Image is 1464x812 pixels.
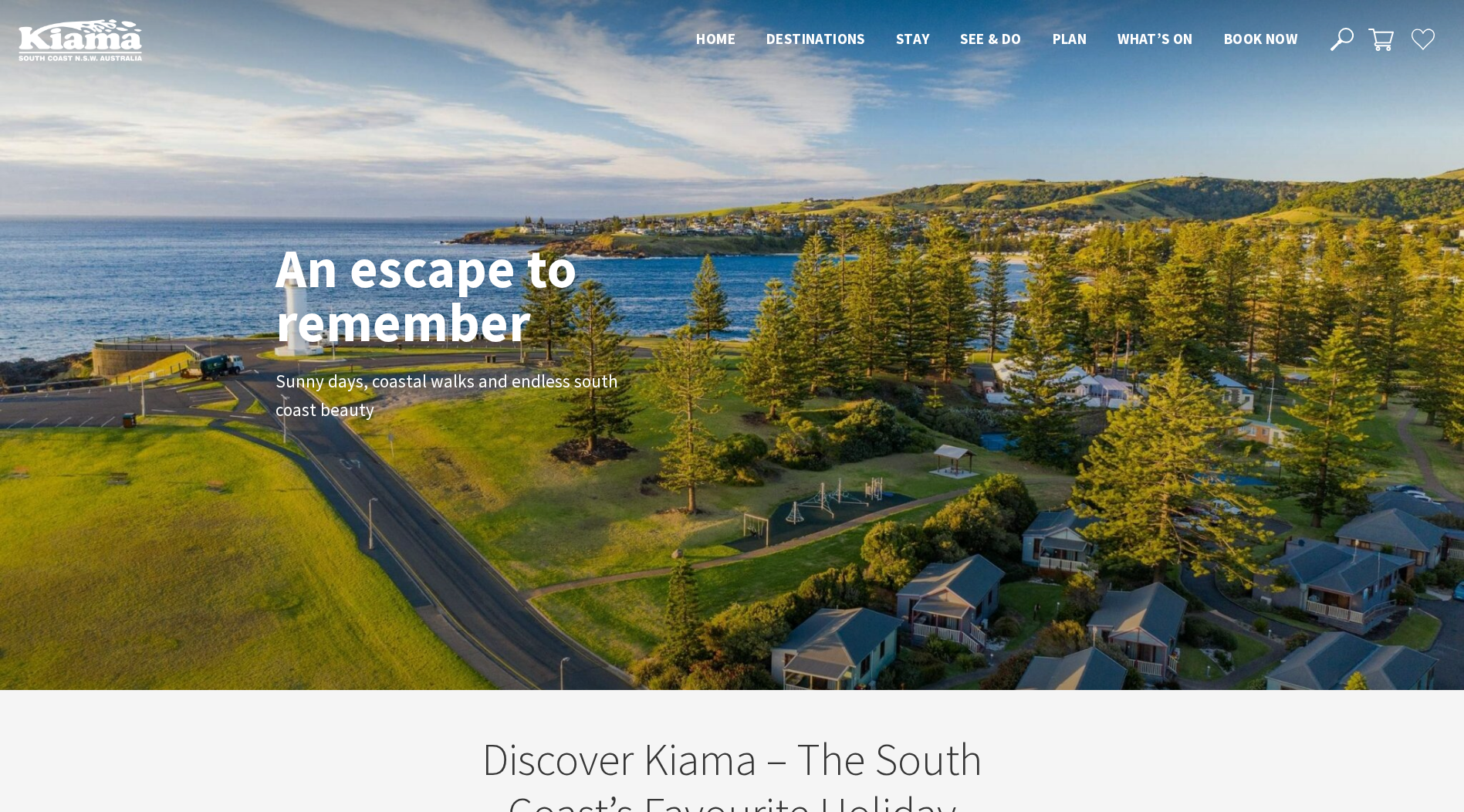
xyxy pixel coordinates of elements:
[960,29,1021,48] span: See & Do
[276,241,700,349] h1: An escape to remember
[276,367,623,425] p: Sunny days, coastal walks and endless south coast beauty
[1224,29,1297,48] span: Book now
[766,29,865,48] span: Destinations
[1053,29,1087,48] span: Plan
[896,29,930,48] span: Stay
[19,19,142,61] img: Kiama Logo
[681,27,1313,52] nav: Main Menu
[696,29,735,48] span: Home
[1117,29,1193,48] span: What’s On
